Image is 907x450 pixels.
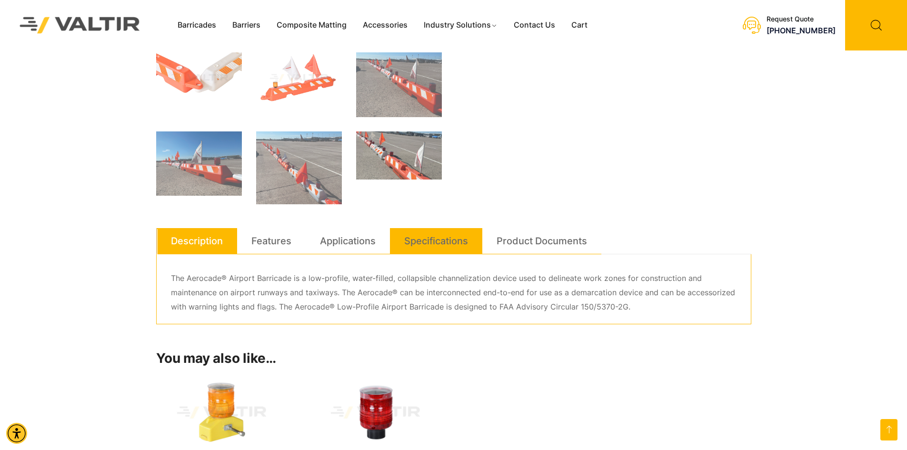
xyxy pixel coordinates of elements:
p: The Aerocade® Airport Barricade is a low-profile, water-filled, collapsible channelization device... [171,271,737,314]
img: A row of red and white safety barriers with flags and lights on an airport tarmac under a clear b... [156,131,242,196]
a: Description [171,228,223,254]
a: Composite Matting [269,18,355,32]
a: Product Documents [497,228,587,254]
a: Specifications [404,228,468,254]
img: A row of traffic barriers with orange and white stripes, red lights, and flags on an airport tarmac. [356,131,442,180]
a: Contact Us [506,18,563,32]
img: A row of safety barriers with red and white stripes and flags, placed on an airport tarmac. [356,52,442,117]
h2: You may also like… [156,350,751,367]
a: Accessories [355,18,416,32]
img: Valtir Rentals [7,4,153,46]
a: Industry Solutions [416,18,506,32]
a: call (888) 496-3625 [767,26,836,35]
img: A row of traffic barriers with red flags and lights on an airport runway, with planes and termina... [256,131,342,204]
a: Barricades [169,18,224,32]
div: Accessibility Menu [6,423,27,444]
a: Features [251,228,291,254]
a: Applications [320,228,376,254]
div: Request Quote [767,15,836,23]
img: Two traffic barriers, one orange and one white, connected at an angle, featuring reflective strip... [156,52,242,104]
a: Open this option [880,419,897,440]
img: An orange traffic barrier with a flashing light and two flags, one red and one white, for road sa... [256,52,342,104]
a: Cart [563,18,596,32]
a: Barriers [224,18,269,32]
